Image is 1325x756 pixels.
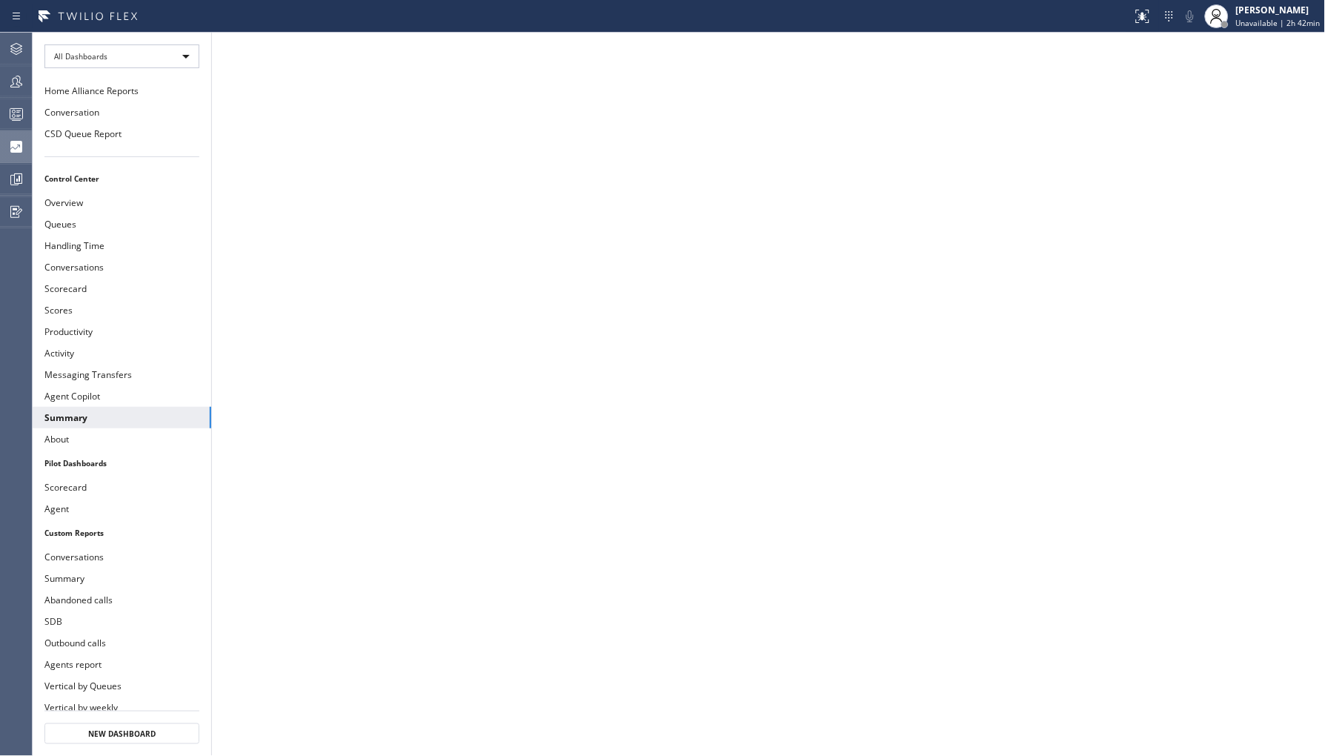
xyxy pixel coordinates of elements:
[33,523,211,543] li: Custom Reports
[33,407,211,428] button: Summary
[33,123,211,145] button: CSD Queue Report
[33,213,211,235] button: Queues
[33,568,211,589] button: Summary
[33,675,211,697] button: Vertical by Queues
[33,235,211,256] button: Handling Time
[33,385,211,407] button: Agent Copilot
[33,428,211,450] button: About
[33,364,211,385] button: Messaging Transfers
[33,321,211,342] button: Productivity
[33,192,211,213] button: Overview
[33,498,211,520] button: Agent
[33,632,211,654] button: Outbound calls
[212,33,1325,756] iframe: dashboard_9f6bb337dffe
[1236,4,1321,16] div: [PERSON_NAME]
[33,342,211,364] button: Activity
[33,546,211,568] button: Conversations
[33,697,211,718] button: Vertical by weekly
[33,589,211,611] button: Abandoned calls
[33,256,211,278] button: Conversations
[33,611,211,632] button: SDB
[33,169,211,188] li: Control Center
[33,454,211,473] li: Pilot Dashboards
[44,44,199,68] div: All Dashboards
[1236,18,1321,28] span: Unavailable | 2h 42min
[33,278,211,299] button: Scorecard
[44,723,199,744] button: New Dashboard
[33,80,211,102] button: Home Alliance Reports
[33,102,211,123] button: Conversation
[1180,6,1201,27] button: Mute
[33,299,211,321] button: Scores
[33,477,211,498] button: Scorecard
[33,654,211,675] button: Agents report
